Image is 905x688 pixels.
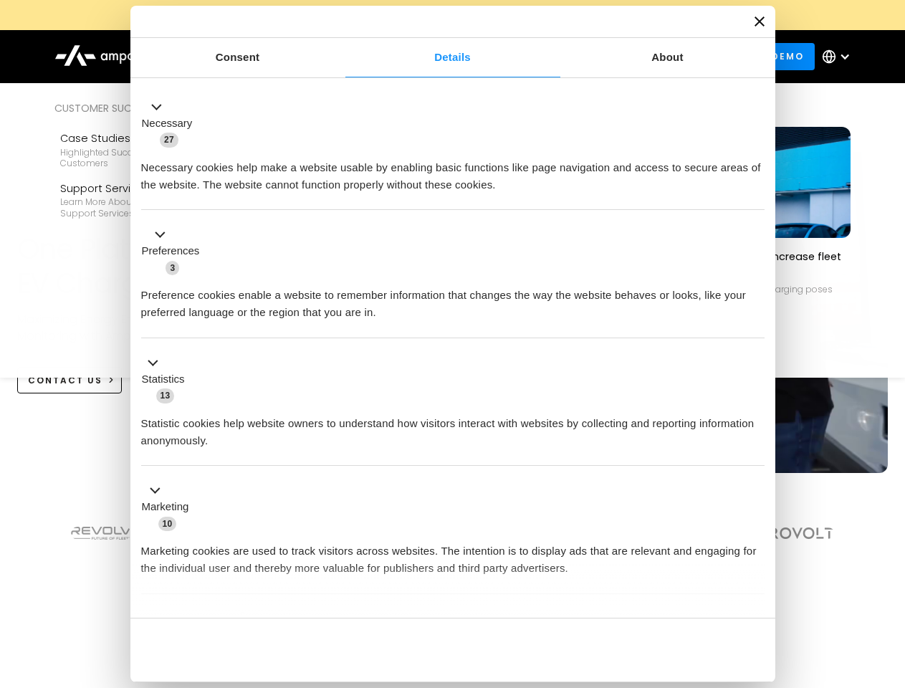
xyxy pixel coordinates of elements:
[158,517,177,531] span: 10
[142,499,189,515] label: Marketing
[141,276,765,321] div: Preference cookies enable a website to remember information that changes the way the website beha...
[54,125,232,175] a: Case StudiesHighlighted success stories From Our Customers
[141,532,765,577] div: Marketing cookies are used to track visitors across websites. The intention is to display ads tha...
[560,38,775,77] a: About
[141,610,259,628] button: Unclassified (2)
[141,226,209,277] button: Preferences (3)
[60,196,226,219] div: Learn more about Ampcontrol’s support services
[236,612,250,626] span: 2
[166,261,179,275] span: 3
[130,7,775,23] a: New Webinars: Register to Upcoming WebinarsREGISTER HERE
[142,243,200,259] label: Preferences
[156,388,175,403] span: 13
[60,181,226,196] div: Support Services
[60,147,226,169] div: Highlighted success stories From Our Customers
[142,115,193,132] label: Necessary
[141,482,198,532] button: Marketing (10)
[130,38,345,77] a: Consent
[17,367,123,393] a: CONTACT US
[141,354,193,404] button: Statistics (13)
[749,527,834,539] img: Aerovolt Logo
[28,374,102,387] div: CONTACT US
[558,629,764,671] button: Okay
[141,148,765,193] div: Necessary cookies help make a website usable by enabling basic functions like page navigation and...
[142,371,185,388] label: Statistics
[345,38,560,77] a: Details
[54,100,232,116] div: Customer success
[755,16,765,27] button: Close banner
[141,404,765,449] div: Statistic cookies help website owners to understand how visitors interact with websites by collec...
[141,98,201,148] button: Necessary (27)
[54,175,232,225] a: Support ServicesLearn more about Ampcontrol’s support services
[60,130,226,146] div: Case Studies
[160,133,178,147] span: 27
